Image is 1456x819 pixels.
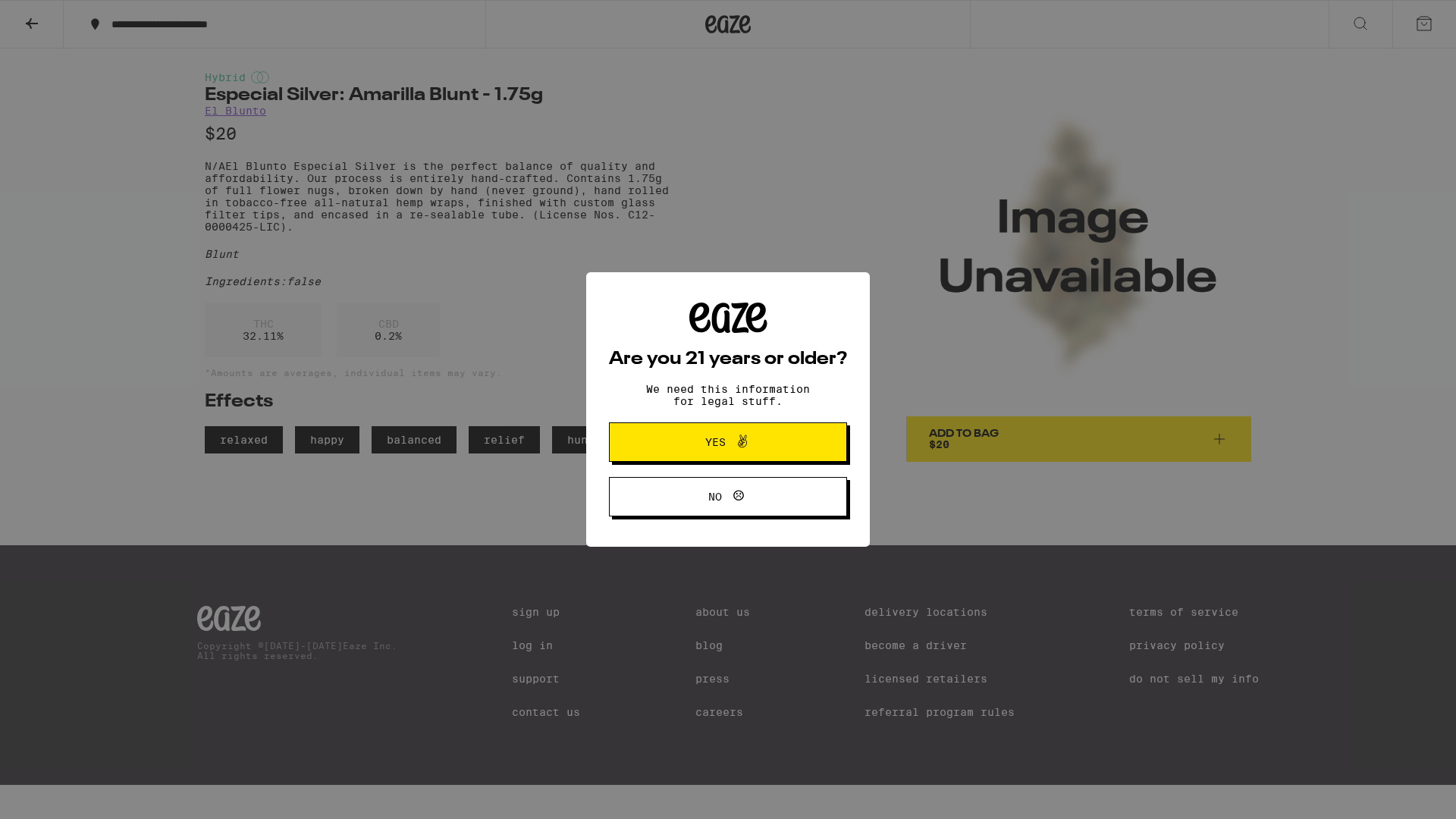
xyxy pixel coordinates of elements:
[705,437,726,447] span: Yes
[708,491,722,502] span: No
[609,477,847,516] button: No
[633,383,823,407] p: We need this information for legal stuff.
[609,422,847,462] button: Yes
[609,350,847,369] h2: Are you 21 years or older?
